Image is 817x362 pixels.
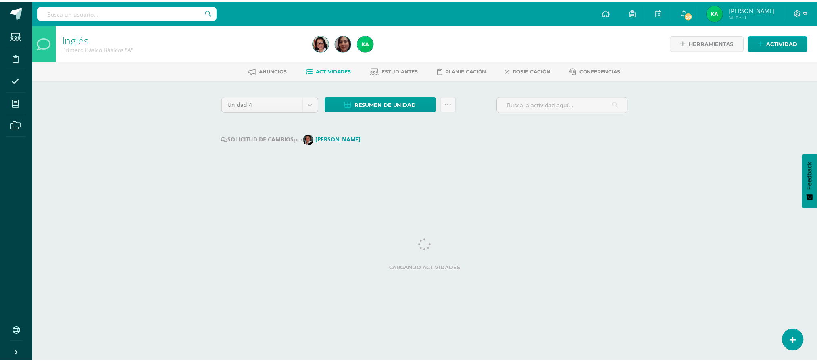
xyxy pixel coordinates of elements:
[775,35,806,50] span: Actividad
[319,67,355,73] span: Actividades
[677,35,752,50] a: Herramientas
[450,67,492,73] span: Planificación
[328,96,441,112] a: Resumen de unidad
[696,35,742,50] span: Herramientas
[224,266,635,272] label: Cargando actividades
[358,97,421,112] span: Resumen de unidad
[316,35,332,51] img: 073ab9fb05eb5e4f9239493c9ec9f7a2.png
[339,35,355,51] img: 3843fb34685ba28fd29906e75e029183.png
[309,64,355,77] a: Actividades
[306,135,368,143] a: [PERSON_NAME]
[737,5,783,13] span: [PERSON_NAME]
[692,10,700,19] span: 50
[576,64,627,77] a: Conferencias
[756,35,817,50] a: Actividad
[386,67,423,73] span: Estudiantes
[511,64,556,77] a: Dosificación
[715,4,731,20] img: 8023b044e5fe8d4619e40790d31912b4.png
[230,96,300,112] span: Unidad 4
[586,67,627,73] span: Conferencias
[63,32,90,46] a: Inglés
[63,33,306,44] h1: Inglés
[518,67,556,73] span: Dosificación
[38,5,219,19] input: Busca un usuario...
[306,134,317,145] img: 79b09ec50a5ba6337682d6ca3cfbe2be.png
[737,12,783,19] span: Mi Perfil
[63,44,306,52] div: Primero Básico Básicos 'A'
[374,64,423,77] a: Estudiantes
[251,64,290,77] a: Anuncios
[262,67,290,73] span: Anuncios
[224,96,321,112] a: Unidad 4
[319,135,365,143] strong: [PERSON_NAME]
[442,64,492,77] a: Planificación
[224,134,635,145] div: por
[502,96,634,112] input: Busca la actividad aquí...
[361,35,377,51] img: 8023b044e5fe8d4619e40790d31912b4.png
[224,135,297,143] strong: SOLICITUD DE CAMBIOS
